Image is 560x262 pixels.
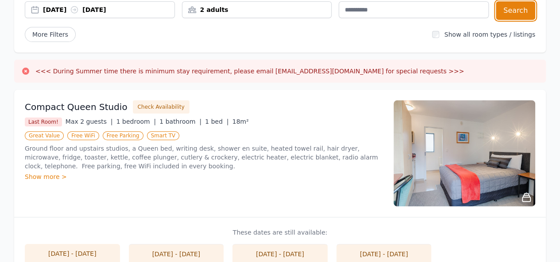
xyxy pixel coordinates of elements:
p: These dates are still available: [25,228,535,237]
div: Show more > [25,172,383,181]
span: Smart TV [147,131,180,140]
div: [DATE] - [DATE] [241,250,319,258]
h3: <<< During Summer time there is minimum stay requirement, please email [EMAIL_ADDRESS][DOMAIN_NAM... [35,67,464,76]
span: Great Value [25,131,64,140]
div: 2 adults [182,5,332,14]
div: [DATE] - [DATE] [34,249,111,258]
span: 1 bedroom | [116,118,156,125]
div: [DATE] - [DATE] [345,250,423,258]
div: [DATE] - [DATE] [138,250,215,258]
div: [DATE] [DATE] [43,5,174,14]
button: Check Availability [133,100,189,114]
label: Show all room types / listings [444,31,535,38]
span: Last Room! [25,118,62,126]
span: 18m² [232,118,249,125]
span: 1 bed | [205,118,228,125]
h3: Compact Queen Studio [25,101,127,113]
span: 1 bathroom | [159,118,201,125]
span: Free Parking [103,131,143,140]
span: Max 2 guests | [66,118,113,125]
span: Free WiFi [67,131,99,140]
button: Search [496,1,535,20]
span: More Filters [25,27,76,42]
p: Ground floor and upstairs studios, a Queen bed, writing desk, shower en suite, heated towel rail,... [25,144,383,171]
